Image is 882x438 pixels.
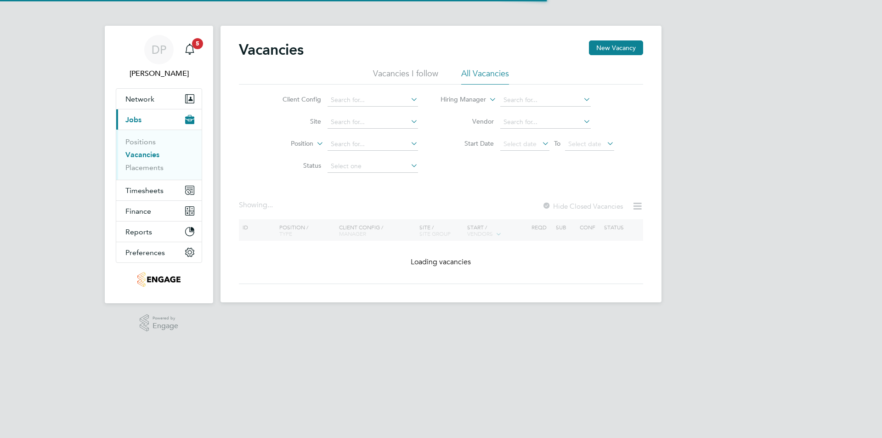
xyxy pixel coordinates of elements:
[328,160,418,173] input: Select one
[116,272,202,287] a: Go to home page
[125,228,152,236] span: Reports
[125,95,154,103] span: Network
[568,140,601,148] span: Select date
[192,38,203,49] span: 5
[153,322,178,330] span: Engage
[116,68,202,79] span: Danielle Page
[268,117,321,125] label: Site
[373,68,438,85] li: Vacancies I follow
[125,137,156,146] a: Positions
[125,248,165,257] span: Preferences
[116,180,202,200] button: Timesheets
[328,116,418,129] input: Search for...
[441,117,494,125] label: Vendor
[461,68,509,85] li: All Vacancies
[551,137,563,149] span: To
[125,207,151,216] span: Finance
[116,35,202,79] a: DP[PERSON_NAME]
[125,150,159,159] a: Vacancies
[441,139,494,148] label: Start Date
[137,272,180,287] img: jambo-logo-retina.png
[268,95,321,103] label: Client Config
[153,314,178,322] span: Powered by
[116,201,202,221] button: Finance
[503,140,537,148] span: Select date
[116,130,202,180] div: Jobs
[140,314,179,332] a: Powered byEngage
[116,109,202,130] button: Jobs
[267,200,273,210] span: ...
[152,44,166,56] span: DP
[500,116,591,129] input: Search for...
[105,26,213,303] nav: Main navigation
[125,163,164,172] a: Placements
[268,161,321,170] label: Status
[500,94,591,107] input: Search for...
[125,186,164,195] span: Timesheets
[589,40,643,55] button: New Vacancy
[239,200,275,210] div: Showing
[116,89,202,109] button: Network
[239,40,304,59] h2: Vacancies
[328,138,418,151] input: Search for...
[433,95,486,104] label: Hiring Manager
[116,242,202,262] button: Preferences
[181,35,199,64] a: 5
[328,94,418,107] input: Search for...
[542,202,623,210] label: Hide Closed Vacancies
[116,222,202,242] button: Reports
[260,139,313,148] label: Position
[125,115,141,124] span: Jobs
